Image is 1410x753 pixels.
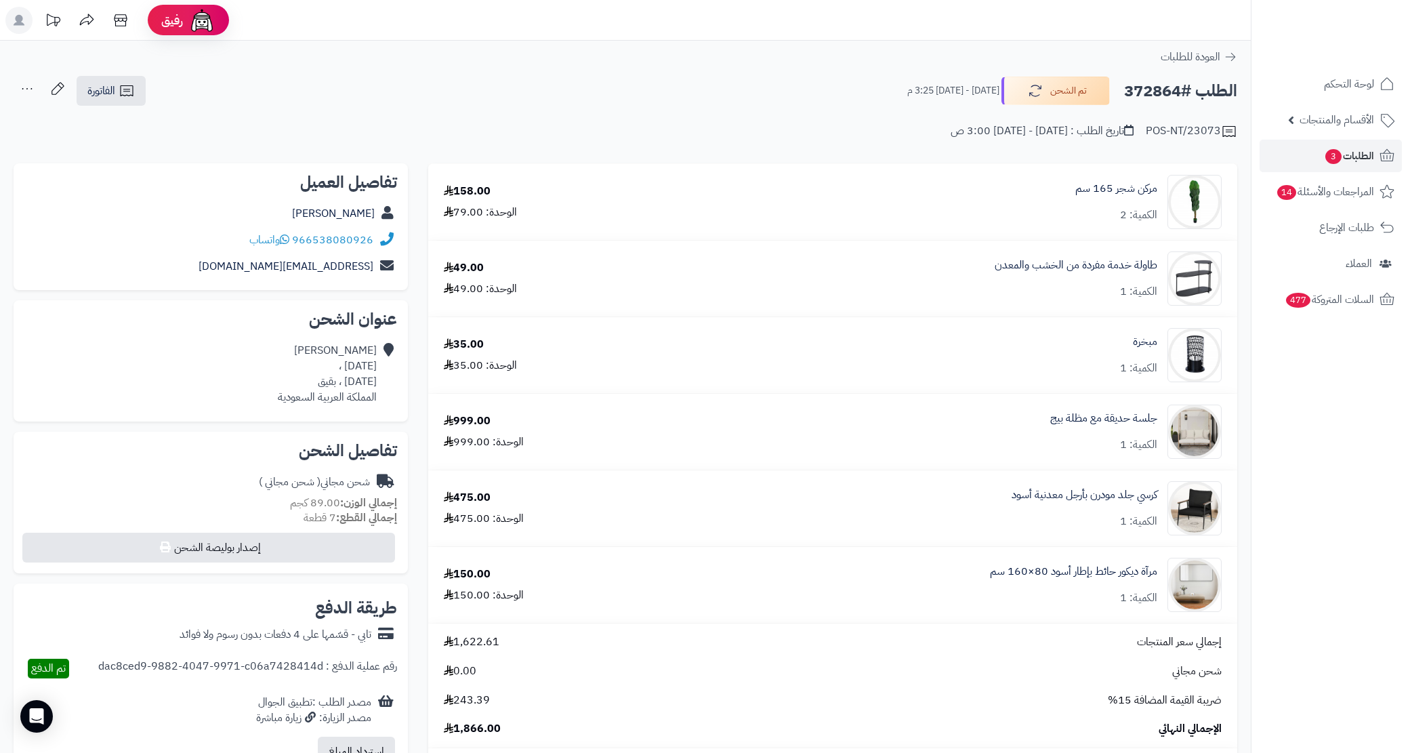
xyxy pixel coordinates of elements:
[1260,211,1402,244] a: طلبات الإرجاع
[444,205,517,220] div: الوحدة: 79.00
[249,232,289,248] a: واتساب
[1260,140,1402,172] a: الطلبات3
[1133,334,1157,350] a: مبخرة
[1276,182,1374,201] span: المراجعات والأسئلة
[188,7,215,34] img: ai-face.png
[1001,77,1110,105] button: تم الشحن
[1168,558,1221,612] img: 1753778503-1-90x90.jpg
[1146,123,1237,140] div: POS-NT/23073
[444,693,490,708] span: 243.39
[444,490,491,506] div: 475.00
[292,232,373,248] a: 966538080926
[444,511,524,527] div: الوحدة: 475.00
[304,510,397,526] small: 7 قطعة
[1012,487,1157,503] a: كرسي جلد مودرن بأرجل معدنية أسود
[1260,176,1402,208] a: المراجعات والأسئلة14
[1050,411,1157,426] a: جلسة حديقة مع مظلة بيج
[20,700,53,733] div: Open Intercom Messenger
[1161,49,1237,65] a: العودة للطلبات
[1286,293,1311,308] span: 477
[444,664,476,679] span: 0.00
[444,260,484,276] div: 49.00
[1120,284,1157,300] div: الكمية: 1
[1318,33,1397,62] img: logo-2.png
[24,311,397,327] h2: عنوان الشحن
[1260,247,1402,280] a: العملاء
[444,281,517,297] div: الوحدة: 49.00
[256,710,371,726] div: مصدر الزيارة: زيارة مباشرة
[87,83,115,99] span: الفاتورة
[444,721,501,737] span: 1,866.00
[990,564,1157,579] a: مرآة ديكور حائط بإطار أسود 80×160 سم
[1120,437,1157,453] div: الكمية: 1
[290,495,397,511] small: 89.00 كجم
[1168,175,1221,229] img: 1695627312-5234523453-90x90.jpg
[995,258,1157,273] a: طاولة خدمة مفردة من الخشب والمعدن
[98,659,397,678] div: رقم عملية الدفع : dac8ced9-9882-4047-9971-c06a7428414d
[315,600,397,616] h2: طريقة الدفع
[1120,590,1157,606] div: الكمية: 1
[22,533,395,563] button: إصدار بوليصة الشحن
[259,474,320,490] span: ( شحن مجاني )
[1137,634,1222,650] span: إجمالي سعر المنتجات
[1168,481,1221,535] img: 1746531760-1746270960749-2-90x90.jpg
[907,84,999,98] small: [DATE] - [DATE] 3:25 م
[77,76,146,106] a: الفاتورة
[1324,146,1374,165] span: الطلبات
[444,413,491,429] div: 999.00
[1324,75,1374,94] span: لوحة التحكم
[444,358,517,373] div: الوحدة: 35.00
[31,660,66,676] span: تم الدفع
[259,474,370,490] div: شحن مجاني
[1108,693,1222,708] span: ضريبة القيمة المضافة 15%
[256,695,371,726] div: مصدر الطلب :تطبيق الجوال
[1325,149,1342,164] span: 3
[1168,405,1221,459] img: 1754463197-110129020028-90x90.jpg
[1120,514,1157,529] div: الكمية: 1
[951,123,1134,139] div: تاريخ الطلب : [DATE] - [DATE] 3:00 ص
[1260,283,1402,316] a: السلات المتروكة477
[278,343,377,405] div: [PERSON_NAME] [DATE] ، [DATE] ، بقيق المملكة العربية السعودية
[292,205,375,222] a: [PERSON_NAME]
[444,434,524,450] div: الوحدة: 999.00
[1120,361,1157,376] div: الكمية: 1
[36,7,70,37] a: تحديثات المنصة
[444,634,499,650] span: 1,622.61
[444,337,484,352] div: 35.00
[180,627,371,643] div: تابي - قسّمها على 4 دفعات بدون رسوم ولا فوائد
[24,443,397,459] h2: تفاصيل الشحن
[1124,77,1237,105] h2: الطلب #372864
[1120,207,1157,223] div: الكمية: 2
[1168,328,1221,382] img: 1730305319-110317010031-90x90.jpg
[336,510,397,526] strong: إجمالي القطع:
[1285,290,1374,309] span: السلات المتروكة
[1277,185,1296,200] span: 14
[1319,218,1374,237] span: طلبات الإرجاع
[1159,721,1222,737] span: الإجمالي النهائي
[1075,181,1157,197] a: مركن شجر 165 سم
[444,184,491,199] div: 158.00
[1161,49,1220,65] span: العودة للطلبات
[199,258,373,274] a: [EMAIL_ADDRESS][DOMAIN_NAME]
[1260,68,1402,100] a: لوحة التحكم
[340,495,397,511] strong: إجمالي الوزن:
[444,588,524,603] div: الوحدة: 150.00
[1300,110,1374,129] span: الأقسام والمنتجات
[1172,664,1222,679] span: شحن مجاني
[1168,251,1221,306] img: 1716217096-110108010168-90x90.jpg
[1346,254,1372,273] span: العملاء
[444,567,491,582] div: 150.00
[161,12,183,28] span: رفيق
[24,174,397,190] h2: تفاصيل العميل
